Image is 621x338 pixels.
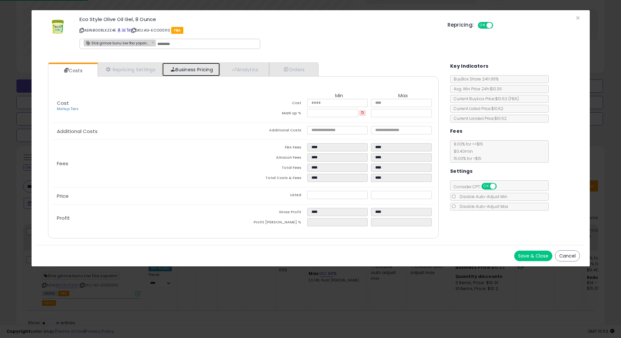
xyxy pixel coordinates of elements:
span: OFF [492,23,503,28]
th: Min [307,93,371,99]
h3: Eco Style Olive Oil Gel, 8 Ounce [80,17,438,22]
h5: Key Indicators [450,62,489,70]
a: Your listing only [126,28,130,33]
a: Repricing Settings [98,63,163,76]
img: 41EOQbkCuXL._SL60_.jpg [48,17,68,36]
span: Consider CPT: [450,184,505,190]
th: Max [371,93,435,99]
span: ( FBA ) [508,96,519,101]
p: Price [52,193,243,199]
td: FBA Fees [243,143,307,153]
h5: Settings [450,167,472,175]
a: × [151,39,155,45]
span: × [576,13,580,23]
button: Cancel [555,250,580,261]
td: Cost [243,99,307,109]
a: All offer listings [122,28,126,33]
button: Save & Close [514,251,552,261]
p: Profit [52,215,243,221]
span: ON [479,23,487,28]
a: BuyBox page [117,28,121,33]
span: Current Landed Price: $10.62 [450,116,507,121]
span: Disable Auto-Adjust Max [456,204,508,209]
span: $0.40 min [450,148,473,154]
td: Total Fees [243,164,307,174]
h5: Fees [450,127,463,135]
td: Gross Profit [243,208,307,218]
span: BuyBox Share 24h: 95% [450,76,498,82]
a: Orders [269,63,318,76]
span: OFF [495,184,506,189]
p: ASIN: B008LXZZ4E | SKU: AG-ECO00110 [80,25,438,35]
td: Listed [243,191,307,201]
a: Business Pricing [162,63,220,76]
span: Avg. Win Price 24h: $10.39 [450,86,502,92]
span: Stok girince bunu low fba yapalım [84,40,150,46]
td: Mark up % [243,109,307,119]
a: Costs [48,64,97,77]
span: $10.62 [495,96,519,101]
p: Fees [52,161,243,166]
span: 15.00 % for > $15 [450,156,481,161]
h5: Repricing: [448,22,474,28]
span: ON [482,184,490,189]
span: FBA [171,27,183,34]
span: 8.00 % for <= $15 [450,141,483,161]
td: Total Costs & Fees [243,174,307,184]
p: Additional Costs [52,129,243,134]
a: Markup Tiers [57,106,79,111]
span: Current Listed Price: $10.62 [450,106,503,111]
td: Amazon Fees [243,153,307,164]
span: Disable Auto-Adjust Min [456,194,507,199]
a: Analytics [220,63,269,76]
p: Cost [52,101,243,112]
span: Current Buybox Price: [450,96,519,101]
td: Profit [PERSON_NAME] % [243,218,307,228]
td: Additional Costs [243,126,307,136]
